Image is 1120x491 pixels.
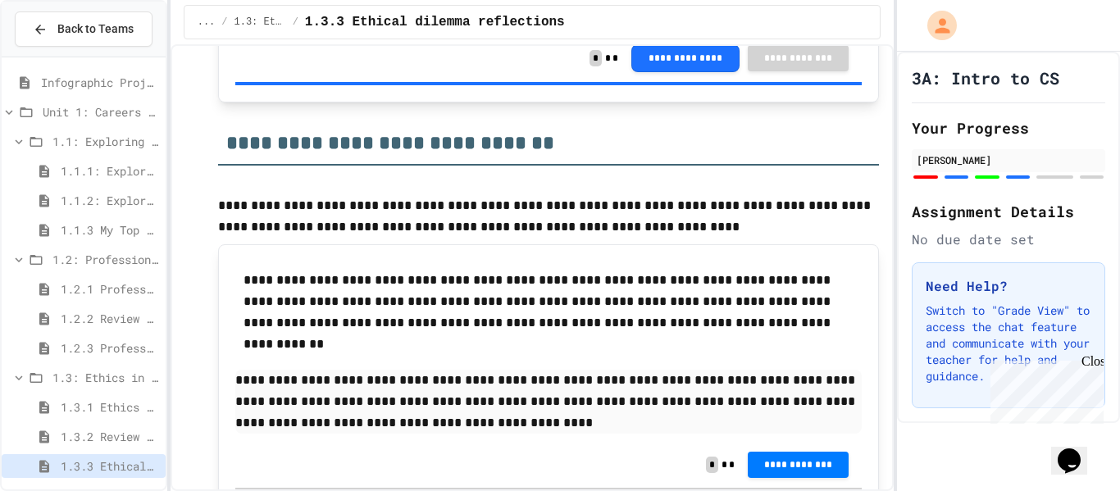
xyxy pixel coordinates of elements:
[926,276,1091,296] h3: Need Help?
[912,116,1105,139] h2: Your Progress
[910,7,961,44] div: My Account
[61,339,159,357] span: 1.2.3 Professional Communication Challenge
[984,354,1104,424] iframe: chat widget
[43,103,159,120] span: Unit 1: Careers & Professionalism
[917,152,1100,167] div: [PERSON_NAME]
[61,162,159,180] span: 1.1.1: Exploring CS Careers
[52,133,159,150] span: 1.1: Exploring CS Careers
[61,280,159,298] span: 1.2.1 Professional Communication
[221,16,227,29] span: /
[912,230,1105,249] div: No due date set
[293,16,298,29] span: /
[57,20,134,38] span: Back to Teams
[61,457,159,475] span: 1.3.3 Ethical dilemma reflections
[52,369,159,386] span: 1.3: Ethics in Computing
[234,16,286,29] span: 1.3: Ethics in Computing
[61,428,159,445] span: 1.3.2 Review - Ethics in Computer Science
[926,302,1091,384] p: Switch to "Grade View" to access the chat feature and communicate with your teacher for help and ...
[7,7,113,104] div: Chat with us now!Close
[61,221,159,239] span: 1.1.3 My Top 3 CS Careers!
[1051,425,1104,475] iframe: chat widget
[52,251,159,268] span: 1.2: Professional Communication
[912,66,1059,89] h1: 3A: Intro to CS
[305,12,565,32] span: 1.3.3 Ethical dilemma reflections
[15,11,153,47] button: Back to Teams
[61,192,159,209] span: 1.1.2: Exploring CS Careers - Review
[61,310,159,327] span: 1.2.2 Review - Professional Communication
[61,398,159,416] span: 1.3.1 Ethics in Computer Science
[912,200,1105,223] h2: Assignment Details
[198,16,216,29] span: ...
[41,74,159,91] span: Infographic Project: Your favorite CS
